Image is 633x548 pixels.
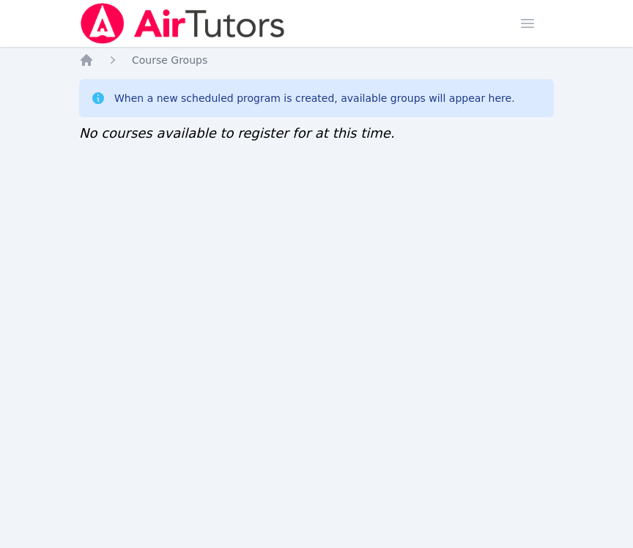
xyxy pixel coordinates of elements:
[79,53,554,67] nav: Breadcrumb
[114,91,515,105] div: When a new scheduled program is created, available groups will appear here.
[132,54,207,66] span: Course Groups
[132,53,207,67] a: Course Groups
[79,3,286,44] img: Air Tutors
[79,125,395,141] span: No courses available to register for at this time.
